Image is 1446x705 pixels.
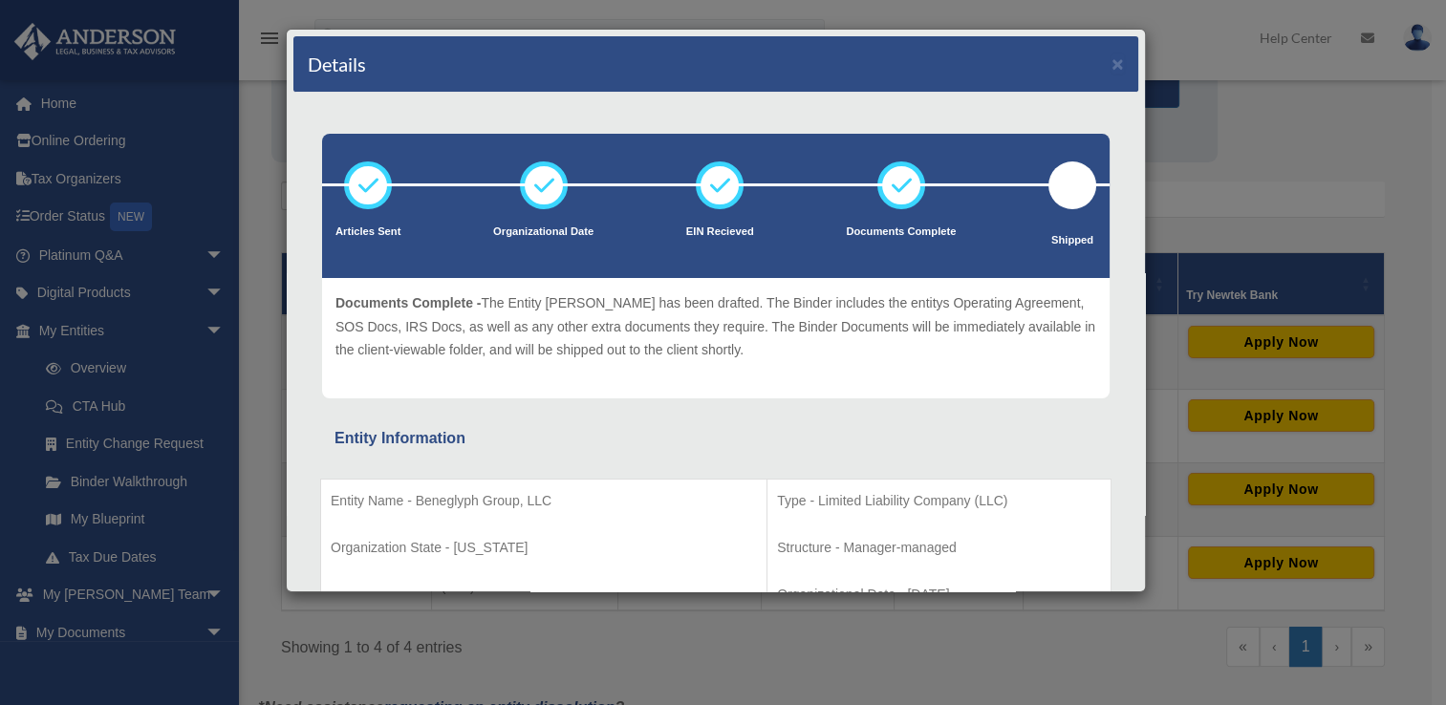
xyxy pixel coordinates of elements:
p: Articles Sent [335,223,400,242]
span: Documents Complete - [335,295,481,310]
button: × [1111,53,1124,74]
p: Shipped [1048,231,1096,250]
p: Structure - Manager-managed [777,536,1101,560]
p: Type - Limited Liability Company (LLC) [777,489,1101,513]
p: Entity Name - Beneglyph Group, LLC [331,489,757,513]
p: Organization State - [US_STATE] [331,536,757,560]
p: Organizational Date - [DATE] [777,583,1101,607]
p: Documents Complete [846,223,956,242]
h4: Details [308,51,366,77]
div: Entity Information [335,425,1097,452]
p: The Entity [PERSON_NAME] has been drafted. The Binder includes the entitys Operating Agreement, S... [335,291,1096,362]
p: EIN Recieved [686,223,754,242]
p: Organizational Date [493,223,594,242]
